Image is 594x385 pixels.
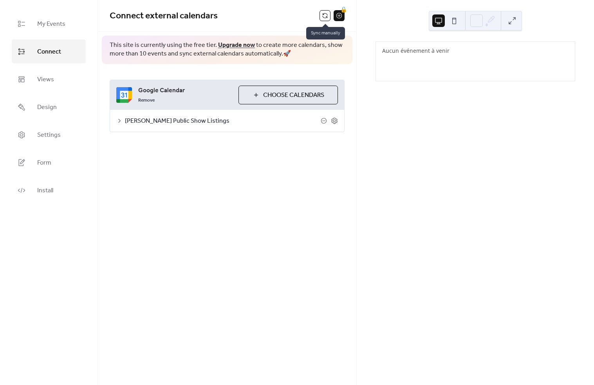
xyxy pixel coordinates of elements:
img: google [116,87,132,103]
span: Remove [138,97,155,104]
span: This site is currently using the free tier. to create more calendars, show more than 10 events an... [110,41,345,59]
span: My Events [37,18,65,30]
button: Choose Calendars [238,86,338,104]
a: Connect [12,39,86,63]
span: Install [37,184,53,197]
a: My Events [12,12,86,36]
a: Form [12,150,86,174]
span: [PERSON_NAME] Public Show Listings [125,116,321,126]
span: Views [37,73,54,86]
a: Views [12,67,86,91]
span: Connect [37,46,61,58]
a: Settings [12,123,86,147]
span: Sync manually [306,27,345,39]
span: Design [37,101,57,113]
span: Form [37,157,51,169]
a: Install [12,178,86,202]
span: Choose Calendars [263,91,324,100]
a: Upgrade now [218,39,255,51]
span: Connect external calendars [110,7,218,25]
a: Design [12,95,86,119]
span: Settings [37,129,61,141]
span: Google Calendar [138,86,232,95]
div: Aucun événement à venir [382,47,569,55]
